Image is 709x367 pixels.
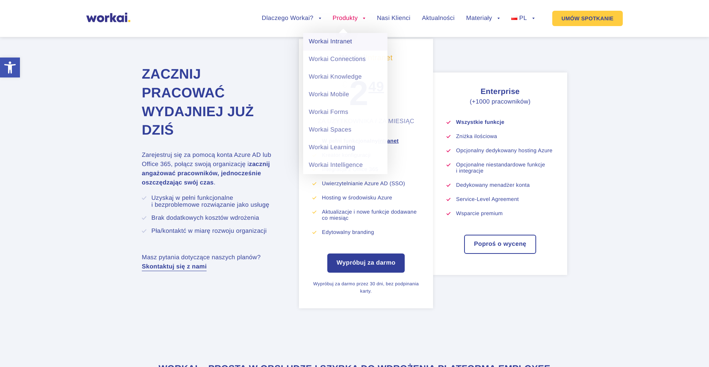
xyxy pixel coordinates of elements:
[422,15,455,21] a: Aktualności
[456,196,554,202] li: Service-Level Agreement
[142,65,280,139] h2: Zacznij pracować wydajniej już dziś
[312,280,420,295] div: Wypróbuj za darmo przez 30 dni, bez podpinania karty.
[456,161,554,174] li: Opcjonalne niestandardowe funkcje i integracje
[303,156,387,174] a: Workai Intelligence
[456,182,554,188] li: Dedykowany menadżer konta
[322,209,420,221] li: Aktualizacje i nowe funkcje dodawane co miesiąc
[552,11,623,26] a: UMÓW SPOTKANIE
[456,147,554,153] li: Opcjonalny dedykowany hosting Azure
[303,51,387,68] a: Workai Connections
[303,33,387,51] a: Workai Intranet
[456,133,554,139] li: Zniżka ilościowa
[303,104,387,121] a: Workai Forms
[262,15,321,21] a: Dlaczego Workai?
[377,15,410,21] a: Nasi Klienci
[142,253,280,272] p: Masz pytania dotyczące naszych planów?
[456,210,554,216] li: Wsparcie premium
[446,97,554,107] p: (+1000 pracowników)
[142,264,207,270] a: Skontaktuj się z nami
[378,138,399,144] a: intranet
[519,15,527,21] span: PL
[142,161,270,186] strong: zacznij angażować pracowników, jednocześnie oszczędzając swój czas
[333,15,366,21] a: Produkty
[322,229,420,235] li: Edytowalny branding
[481,87,520,96] strong: Enterprise
[151,195,280,209] li: Uzyskaj w pełni funkcjonalne i bezproblemowe rozwiązanie jako usługę
[465,235,535,253] a: Poproś o wycenę
[303,68,387,86] a: Workai Knowledge
[456,119,504,125] strong: Wszystkie funkcje
[322,194,420,201] li: Hosting w środowisku Azure
[327,253,405,273] a: Wypróbuj za darmo
[151,228,280,235] li: Pła/kontaktć w miarę rozwoju organizacji
[303,139,387,156] a: Workai Learning
[466,15,500,21] a: Materiały
[303,86,387,104] a: Workai Mobile
[322,180,420,186] li: Uwierzytelnianie Azure AD (SSO)
[142,151,280,188] p: Zarejestruj się za pomocą konta Azure AD lub Office 365, połącz swoją organizację i .
[151,215,280,222] li: Brak dodatkowych kosztów wdrożenia
[303,121,387,139] a: Workai Spaces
